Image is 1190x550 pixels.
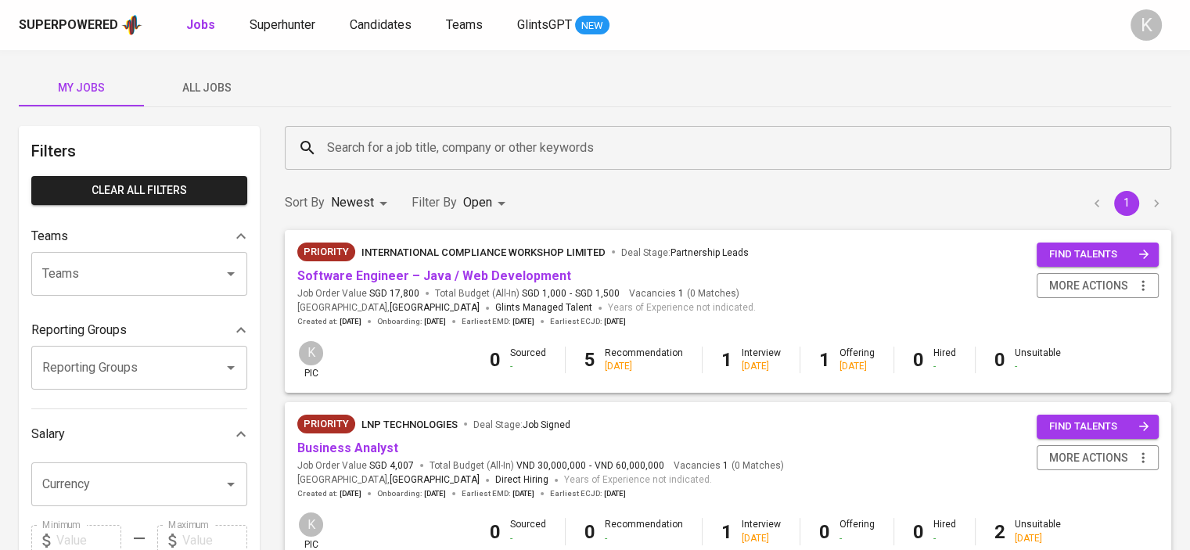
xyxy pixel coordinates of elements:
[589,459,591,473] span: -
[28,78,135,98] span: My Jobs
[994,349,1005,371] b: 0
[340,488,361,499] span: [DATE]
[570,287,572,300] span: -
[1114,191,1139,216] button: page 1
[350,17,412,32] span: Candidates
[186,16,218,35] a: Jobs
[331,193,374,212] p: Newest
[297,316,361,327] span: Created at :
[297,459,414,473] span: Job Order Value
[424,316,446,327] span: [DATE]
[1015,347,1061,373] div: Unsuitable
[516,459,586,473] span: VND 30,000,000
[510,518,546,545] div: Sourced
[575,287,620,300] span: SGD 1,500
[584,521,595,543] b: 0
[517,17,572,32] span: GlintsGPT
[742,347,781,373] div: Interview
[839,347,875,373] div: Offering
[819,521,830,543] b: 0
[584,349,595,371] b: 5
[31,138,247,164] h6: Filters
[1015,360,1061,373] div: -
[933,347,956,373] div: Hired
[510,347,546,373] div: Sourced
[297,415,355,433] div: New Job received from Demand Team
[742,518,781,545] div: Interview
[512,488,534,499] span: [DATE]
[608,300,756,316] span: Years of Experience not indicated.
[297,340,325,367] div: K
[31,221,247,252] div: Teams
[377,488,446,499] span: Onboarding :
[340,316,361,327] span: [DATE]
[674,459,784,473] span: Vacancies ( 0 Matches )
[1037,273,1159,299] button: more actions
[1015,532,1061,545] div: [DATE]
[721,459,728,473] span: 1
[390,300,480,316] span: [GEOGRAPHIC_DATA]
[297,243,355,261] div: New Job received from Demand Team
[297,340,325,380] div: pic
[424,488,446,499] span: [DATE]
[1037,445,1159,471] button: more actions
[495,474,548,485] span: Direct Hiring
[575,18,609,34] span: NEW
[446,17,483,32] span: Teams
[510,532,546,545] div: -
[490,349,501,371] b: 0
[721,521,732,543] b: 1
[31,176,247,205] button: Clear All filters
[285,193,325,212] p: Sort By
[490,521,501,543] b: 0
[250,16,318,35] a: Superhunter
[31,419,247,450] div: Salary
[1131,9,1162,41] div: K
[473,419,570,430] span: Deal Stage :
[31,321,127,340] p: Reporting Groups
[297,300,480,316] span: [GEOGRAPHIC_DATA] ,
[297,244,355,260] span: Priority
[220,357,242,379] button: Open
[564,473,712,488] span: Years of Experience not indicated.
[297,268,571,283] a: Software Engineer – Java / Web Development
[369,459,414,473] span: SGD 4,007
[819,349,830,371] b: 1
[913,521,924,543] b: 0
[742,532,781,545] div: [DATE]
[495,302,592,313] span: Glints Managed Talent
[605,360,683,373] div: [DATE]
[462,316,534,327] span: Earliest EMD :
[446,16,486,35] a: Teams
[994,521,1005,543] b: 2
[1049,448,1128,468] span: more actions
[522,287,566,300] span: SGD 1,000
[595,459,664,473] span: VND 60,000,000
[933,360,956,373] div: -
[676,287,684,300] span: 1
[604,316,626,327] span: [DATE]
[913,349,924,371] b: 0
[19,13,142,37] a: Superpoweredapp logo
[629,287,739,300] span: Vacancies ( 0 Matches )
[550,316,626,327] span: Earliest ECJD :
[297,287,419,300] span: Job Order Value
[550,488,626,499] span: Earliest ECJD :
[19,16,118,34] div: Superpowered
[605,532,683,545] div: -
[186,17,215,32] b: Jobs
[377,316,446,327] span: Onboarding :
[463,189,511,217] div: Open
[361,246,606,258] span: International Compliance Workshop Limited
[1037,243,1159,267] button: find talents
[839,532,875,545] div: -
[220,473,242,495] button: Open
[463,195,492,210] span: Open
[361,419,458,430] span: LNP Technologies
[933,518,956,545] div: Hired
[839,360,875,373] div: [DATE]
[31,425,65,444] p: Salary
[605,518,683,545] div: Recommendation
[1049,418,1149,436] span: find talents
[297,440,398,455] a: Business Analyst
